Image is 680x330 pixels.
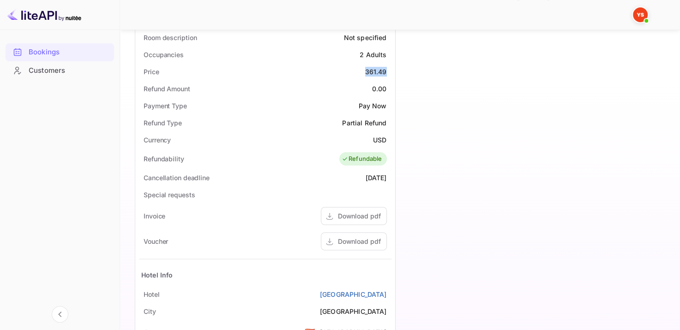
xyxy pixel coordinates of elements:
[342,118,386,128] div: Partial Refund
[144,211,165,221] div: Invoice
[366,173,387,183] div: [DATE]
[7,7,81,22] img: LiteAPI logo
[6,43,114,60] a: Bookings
[144,33,197,42] div: Room description
[144,84,190,94] div: Refund Amount
[344,33,387,42] div: Not specified
[141,270,173,280] div: Hotel Info
[320,306,387,316] div: [GEOGRAPHIC_DATA]
[6,62,114,79] a: Customers
[338,236,381,246] div: Download pdf
[358,101,386,111] div: Pay Now
[144,135,171,145] div: Currency
[372,84,387,94] div: 0.00
[144,289,160,299] div: Hotel
[144,50,184,59] div: Occupancies
[6,43,114,61] div: Bookings
[338,211,381,221] div: Download pdf
[342,154,382,164] div: Refundable
[52,306,68,323] button: Collapse navigation
[144,173,210,183] div: Cancellation deadline
[365,67,387,77] div: 361.49
[360,50,386,59] div: 2 Adults
[144,67,159,77] div: Price
[6,62,114,80] div: Customers
[320,289,387,299] a: [GEOGRAPHIC_DATA]
[144,101,187,111] div: Payment Type
[29,47,109,58] div: Bookings
[633,7,648,22] img: Yandex Support
[144,118,182,128] div: Refund Type
[144,154,184,164] div: Refundability
[144,236,168,246] div: Voucher
[144,190,195,200] div: Special requests
[144,306,156,316] div: City
[29,65,109,76] div: Customers
[373,135,386,145] div: USD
